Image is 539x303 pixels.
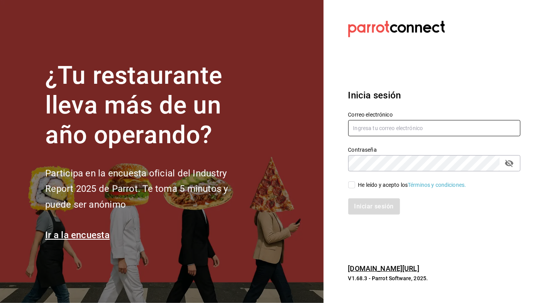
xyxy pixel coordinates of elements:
[348,112,521,118] label: Correo electrónico
[45,166,254,213] h2: Participa en la encuesta oficial del Industry Report 2025 de Parrot. Te toma 5 minutos y puede se...
[45,61,254,150] h1: ¿Tu restaurante lleva más de un año operando?
[348,120,521,136] input: Ingresa tu correo electrónico
[503,157,516,170] button: passwordField
[408,182,466,188] a: Términos y condiciones.
[348,88,520,102] h3: Inicia sesión
[348,274,520,282] p: V1.68.3 - Parrot Software, 2025.
[348,147,521,153] label: Contraseña
[358,181,466,189] div: He leído y acepto los
[348,264,419,273] a: [DOMAIN_NAME][URL]
[45,230,110,240] a: Ir a la encuesta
